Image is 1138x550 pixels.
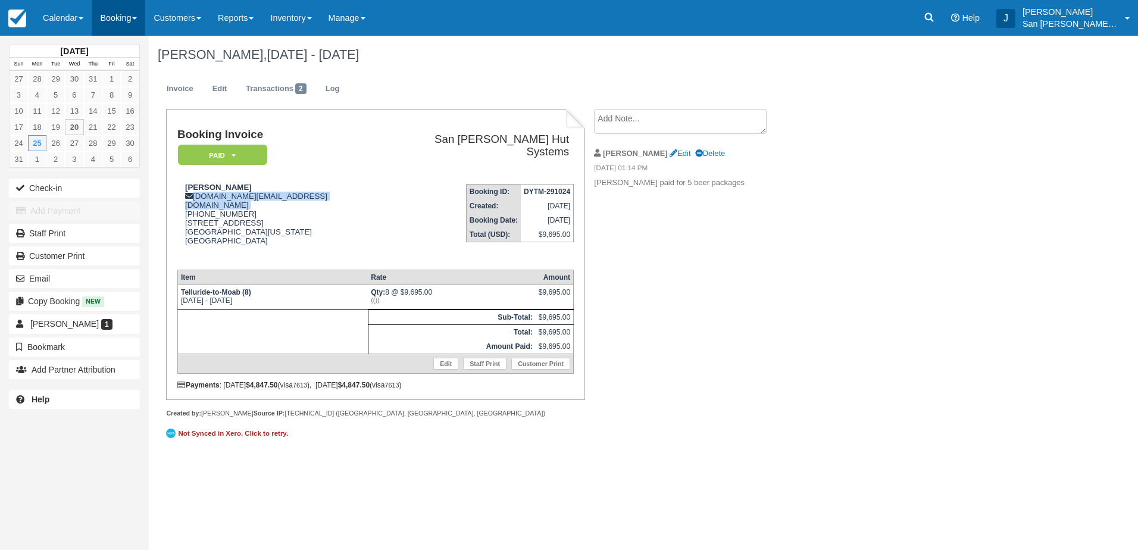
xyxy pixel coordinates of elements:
a: 9 [121,87,139,103]
a: 2 [121,71,139,87]
th: Sun [10,58,28,71]
span: Help [962,13,980,23]
th: Rate [368,270,535,285]
span: [DATE] - [DATE] [267,47,359,62]
a: 26 [46,135,65,151]
a: Delete [695,149,725,158]
a: 20 [65,119,83,135]
th: Booking Date: [466,213,521,227]
a: 28 [28,71,46,87]
a: 21 [84,119,102,135]
a: 4 [84,151,102,167]
em: (()) [371,296,532,304]
td: $9,695.00 [536,324,574,339]
a: Staff Print [463,358,507,370]
a: 13 [65,103,83,119]
em: Paid [178,145,267,165]
a: Staff Print [9,224,140,243]
a: 18 [28,119,46,135]
td: $9,695.00 [521,227,574,242]
h1: [PERSON_NAME], [158,48,993,62]
a: 16 [121,103,139,119]
strong: $4,847.50 [246,381,277,389]
th: Amount Paid: [368,339,535,354]
th: Tue [46,58,65,71]
em: [DATE] 01:14 PM [594,163,795,176]
strong: Payments [177,381,220,389]
button: Check-in [9,179,140,198]
a: 3 [65,151,83,167]
button: Copy Booking New [9,292,140,311]
td: $9,695.00 [536,339,574,354]
strong: Telluride-to-Moab (8) [181,288,251,296]
a: 27 [65,135,83,151]
a: Log [317,77,349,101]
div: $9,695.00 [539,288,570,306]
a: 1 [28,151,46,167]
a: Paid [177,144,263,166]
td: [DATE] - [DATE] [177,285,368,309]
th: Thu [84,58,102,71]
a: 3 [10,87,28,103]
a: 27 [10,71,28,87]
button: Email [9,269,140,288]
a: 22 [102,119,121,135]
a: 14 [84,103,102,119]
a: 5 [46,87,65,103]
th: Item [177,270,368,285]
th: Wed [65,58,83,71]
h1: Booking Invoice [177,129,387,141]
button: Add Payment [9,201,140,220]
a: Invoice [158,77,202,101]
div: [DOMAIN_NAME][EMAIL_ADDRESS][DOMAIN_NAME] [PHONE_NUMBER] [STREET_ADDRESS] [GEOGRAPHIC_DATA][US_ST... [177,183,387,260]
strong: [DATE] [60,46,88,56]
a: 25 [28,135,46,151]
strong: $4,847.50 [338,381,370,389]
p: [PERSON_NAME] [1023,6,1118,18]
p: [PERSON_NAME] paid for 5 beer packages [594,177,795,189]
th: Sat [121,58,139,71]
div: : [DATE] (visa ), [DATE] (visa ) [177,381,574,389]
td: [DATE] [521,213,574,227]
a: Transactions2 [237,77,315,101]
a: 17 [10,119,28,135]
td: $9,695.00 [536,310,574,324]
a: 31 [84,71,102,87]
strong: [PERSON_NAME] [603,149,668,158]
div: J [996,9,1015,28]
td: 8 @ $9,695.00 [368,285,535,309]
a: 19 [46,119,65,135]
a: Edit [204,77,236,101]
b: Help [32,395,49,404]
span: [PERSON_NAME] [30,319,99,329]
a: 29 [46,71,65,87]
h2: San [PERSON_NAME] Hut Systems [392,133,569,158]
a: 31 [10,151,28,167]
strong: Source IP: [254,410,285,417]
th: Fri [102,58,121,71]
button: Add Partner Attribution [9,360,140,379]
a: 4 [28,87,46,103]
a: Customer Print [511,358,570,370]
th: Sub-Total: [368,310,535,324]
img: checkfront-main-nav-mini-logo.png [8,10,26,27]
span: 2 [295,83,307,94]
a: 30 [65,71,83,87]
strong: [PERSON_NAME] [185,183,252,192]
a: 5 [102,151,121,167]
a: 23 [121,119,139,135]
td: [DATE] [521,199,574,213]
strong: Qty [371,288,385,296]
th: Amount [536,270,574,285]
a: [PERSON_NAME] 1 [9,314,140,333]
a: 8 [102,87,121,103]
p: San [PERSON_NAME] Hut Systems [1023,18,1118,30]
th: Total (USD): [466,227,521,242]
i: Help [951,14,959,22]
a: Edit [433,358,458,370]
a: Edit [670,149,690,158]
a: 11 [28,103,46,119]
th: Booking ID: [466,185,521,199]
a: 2 [46,151,65,167]
div: [PERSON_NAME] [TECHNICAL_ID] ([GEOGRAPHIC_DATA], [GEOGRAPHIC_DATA], [GEOGRAPHIC_DATA]) [166,409,584,418]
